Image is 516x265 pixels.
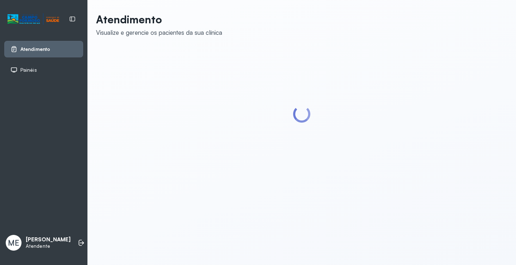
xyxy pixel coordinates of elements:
img: Logotipo do estabelecimento [8,13,59,25]
p: Atendimento [96,13,222,26]
a: Atendimento [10,46,77,53]
span: Painéis [20,67,37,73]
span: ME [8,238,19,247]
p: [PERSON_NAME] [26,236,71,243]
p: Atendente [26,243,71,249]
span: Atendimento [20,46,50,52]
div: Visualize e gerencie os pacientes da sua clínica [96,29,222,36]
